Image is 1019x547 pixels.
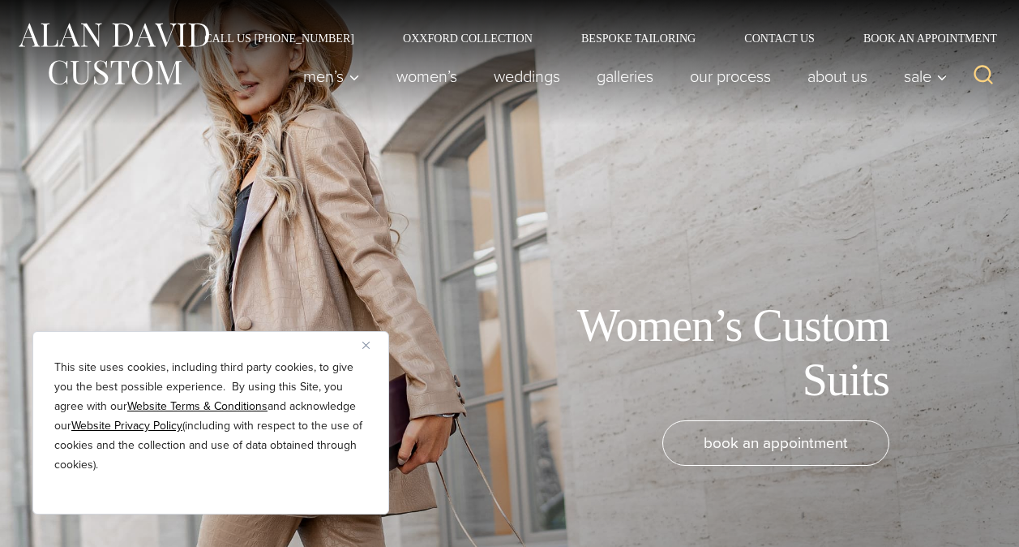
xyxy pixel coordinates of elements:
a: weddings [476,60,579,93]
a: Women’s [379,60,476,93]
button: View Search Form [964,57,1003,96]
a: Contact Us [720,32,839,44]
a: Bespoke Tailoring [557,32,720,44]
a: About Us [790,60,886,93]
a: Our Process [672,60,790,93]
span: Sale [904,68,948,84]
img: Alan David Custom [16,18,211,90]
h1: Women’s Custom Suits [524,299,889,407]
img: Close [362,342,370,349]
span: Men’s [303,68,360,84]
button: Close [362,335,382,355]
a: Galleries [579,60,672,93]
a: Book an Appointment [839,32,1003,44]
span: book an appointment [704,431,848,454]
nav: Secondary Navigation [180,32,1003,44]
a: Oxxford Collection [379,32,557,44]
a: Website Privacy Policy [71,417,182,434]
a: Call Us [PHONE_NUMBER] [180,32,379,44]
a: book an appointment [662,420,889,466]
p: This site uses cookies, including third party cookies, to give you the best possible experience. ... [54,358,367,475]
nav: Primary Navigation [285,60,957,93]
a: Website Terms & Conditions [127,398,268,415]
